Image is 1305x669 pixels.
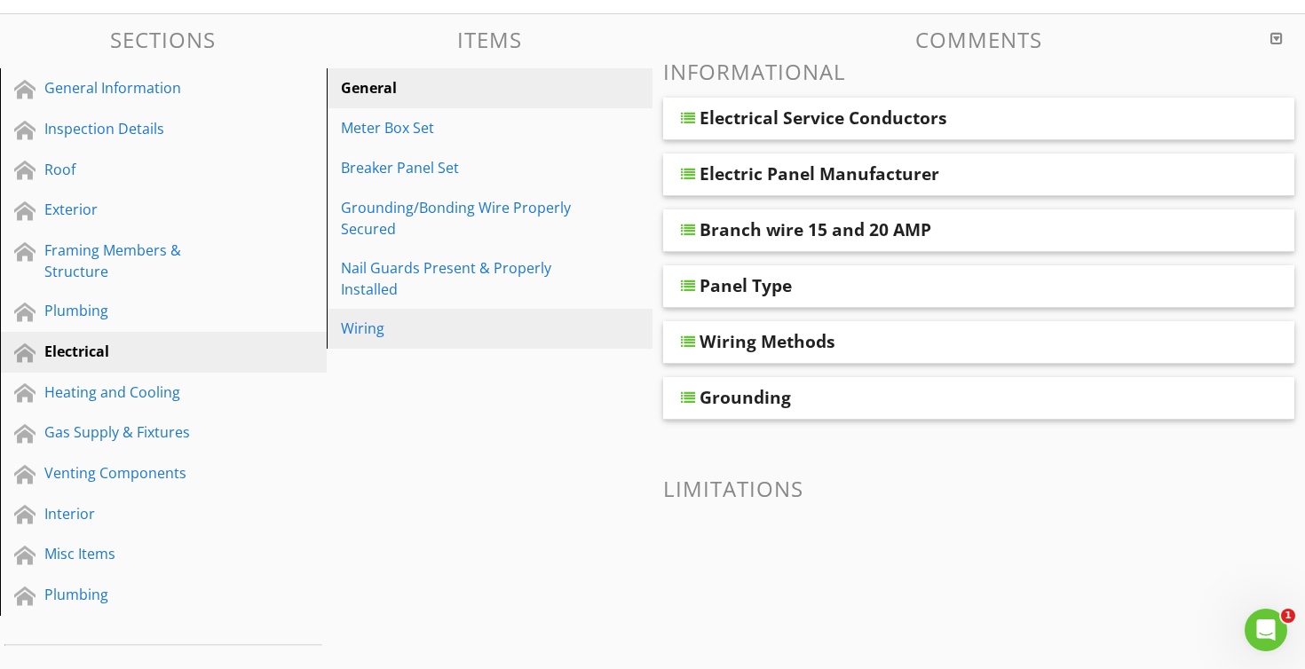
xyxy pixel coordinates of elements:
div: Wiring Methods [700,331,835,352]
span: 1 [1281,609,1295,623]
h3: Informational [663,59,1294,83]
div: Breaker Panel Set [341,157,578,178]
div: Inspection Details [44,118,242,139]
div: General Information [44,77,242,98]
div: Plumbing [44,300,242,321]
div: Meter Box Set [341,117,578,138]
div: Electrical Service Conductors [700,107,947,129]
div: Wiring [341,318,578,339]
div: Interior [44,503,242,524]
div: Exterior [44,199,242,220]
iframe: Intercom live chat [1245,609,1287,651]
div: Branch wire 15 and 20 AMP [700,219,931,240]
div: Gas Supply & Fixtures [44,421,242,443]
h3: Items [327,28,653,51]
div: General [341,77,578,98]
div: Heating and Cooling [44,382,242,403]
div: Plumbing [44,584,242,605]
div: Roof [44,159,242,180]
div: Electric Panel Manufacturer [700,163,939,185]
div: Electrical [44,341,242,362]
div: Venting Components [44,462,242,484]
h3: Limitations [663,476,1294,500]
div: Nail Guards Present & Properly Installed [341,257,578,300]
div: Panel Type [700,275,792,296]
h3: Comments [663,28,1294,51]
div: Grounding [700,387,791,408]
div: Grounding/Bonding Wire Properly Secured [341,197,578,240]
div: Framing Members & Structure [44,240,242,282]
div: Misc Items [44,543,242,564]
